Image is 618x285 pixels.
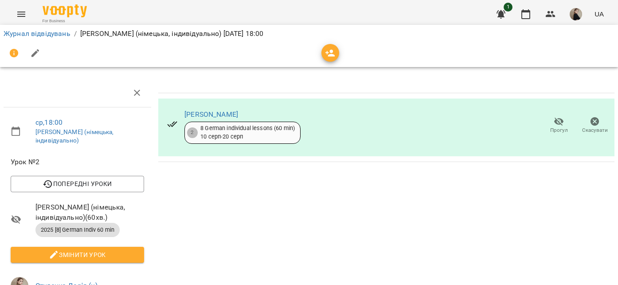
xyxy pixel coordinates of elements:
img: Voopty Logo [43,4,87,17]
span: UA [595,9,604,19]
span: Попередні уроки [18,178,137,189]
span: For Business [43,18,87,24]
a: Журнал відвідувань [4,29,70,38]
div: 2 [187,127,198,138]
button: Menu [11,4,32,25]
button: Змінити урок [11,247,144,263]
span: 2025 [8] German Indiv 60 min [35,226,120,234]
span: 1 [504,3,512,12]
img: 5e9a9518ec6e813dcf6359420b087dab.jpg [570,8,582,20]
p: [PERSON_NAME] (німецька, індивідуально) [DATE] 18:00 [80,28,264,39]
a: ср , 18:00 [35,118,63,127]
span: Скасувати [582,127,608,134]
span: Змінити урок [18,249,137,260]
span: [PERSON_NAME] (німецька, індивідуально) ( 60 хв. ) [35,202,144,223]
li: / [74,28,77,39]
button: UA [591,6,607,22]
a: [PERSON_NAME] [184,110,238,119]
button: Скасувати [577,113,613,138]
button: Прогул [541,113,577,138]
button: Попередні уроки [11,176,144,192]
span: Прогул [550,127,568,134]
nav: breadcrumb [4,28,614,39]
a: [PERSON_NAME] (німецька, індивідуально) [35,128,114,144]
div: 8 German individual lessons (60 min) 10 серп - 20 серп [200,124,295,141]
span: Урок №2 [11,157,144,167]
